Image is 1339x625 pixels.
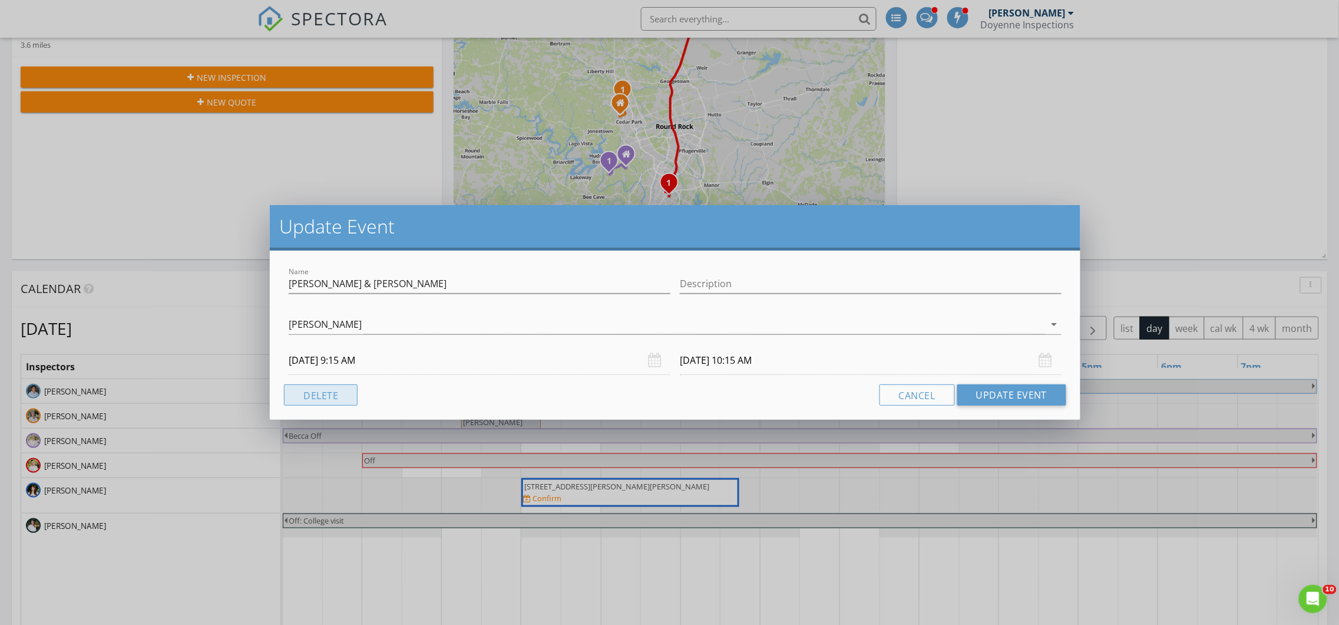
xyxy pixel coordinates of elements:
button: Cancel [880,384,955,406]
input: Select date [289,346,670,375]
button: Update Event [957,384,1066,406]
iframe: Intercom live chat [1299,585,1327,613]
button: Delete [284,384,358,406]
div: [PERSON_NAME] [289,319,362,330]
span: 10 [1323,585,1337,594]
h2: Update Event [279,215,1070,238]
i: arrow_drop_down [1047,317,1062,331]
input: Select date [680,346,1062,375]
